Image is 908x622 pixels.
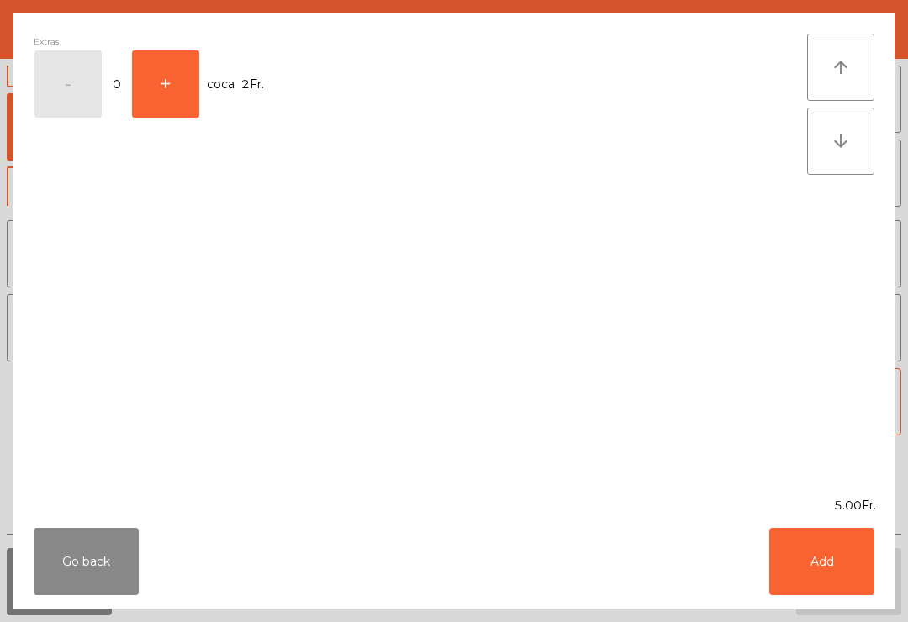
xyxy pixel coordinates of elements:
span: coca [207,73,235,96]
span: 2Fr. [241,73,264,96]
i: arrow_downward [831,131,851,151]
button: Go back [34,528,139,595]
button: arrow_upward [807,34,874,101]
button: Add [769,528,874,595]
i: arrow_upward [831,57,851,77]
div: Extras [34,34,807,50]
button: + [132,50,199,118]
span: 0 [103,73,130,96]
div: 5.00Fr. [13,497,895,514]
button: arrow_downward [807,108,874,175]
